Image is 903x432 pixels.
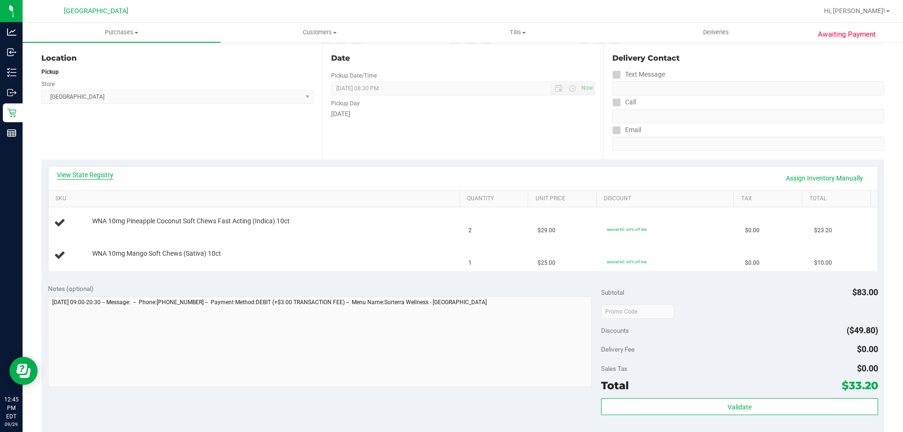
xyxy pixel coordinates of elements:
span: second-60: 60% off line [607,227,647,232]
label: Call [612,95,636,109]
a: SKU [55,195,456,203]
strong: Pickup [41,69,59,75]
span: [GEOGRAPHIC_DATA] [64,7,128,15]
span: Tills [419,28,616,37]
span: 1 [468,259,472,267]
span: 2 [468,226,472,235]
span: WNA 10mg Mango Soft Chews (Sativa) 10ct [92,249,221,258]
a: Tax [741,195,799,203]
span: Sales Tax [601,365,627,372]
a: Tills [419,23,617,42]
div: [DATE] [331,109,594,119]
span: Customers [221,28,418,37]
a: View State Registry [57,170,113,180]
span: $0.00 [745,259,760,267]
div: Delivery Contact [612,53,884,64]
span: $29.00 [538,226,555,235]
a: Total [809,195,867,203]
label: Pickup Day [331,99,360,108]
inline-svg: Retail [7,108,16,118]
span: $0.00 [857,363,878,373]
span: Hi, [PERSON_NAME]! [824,7,885,15]
span: $0.00 [745,226,760,235]
span: second-60: 60% off line [607,259,647,264]
span: Awaiting Payment [818,29,876,40]
label: Email [612,123,641,137]
a: Discount [604,195,730,203]
button: Validate [601,398,878,415]
input: Promo Code [601,305,674,319]
span: Purchases [23,28,221,37]
input: Format: (999) 999-9999 [612,81,884,95]
p: 12:45 PM EDT [4,395,18,421]
span: Total [601,379,629,392]
span: Subtotal [601,289,624,296]
span: ($49.80) [847,325,878,335]
span: $10.00 [814,259,832,267]
inline-svg: Reports [7,128,16,138]
iframe: Resource center [9,357,38,385]
inline-svg: Inbound [7,47,16,57]
inline-svg: Inventory [7,68,16,77]
p: 09/29 [4,421,18,428]
label: Store [41,80,55,88]
inline-svg: Outbound [7,88,16,97]
a: Deliveries [617,23,815,42]
span: $0.00 [857,344,878,354]
span: $23.20 [814,226,832,235]
a: Assign Inventory Manually [780,170,869,186]
label: Pickup Date/Time [331,71,377,80]
span: Deliveries [690,28,742,37]
span: WNA 10mg Pineapple Coconut Soft Chews Fast Acting (Indica) 10ct [92,217,290,226]
a: Customers [221,23,419,42]
div: Date [331,53,594,64]
div: Location [41,53,314,64]
input: Format: (999) 999-9999 [612,109,884,123]
span: Discounts [601,322,629,339]
span: Delivery Fee [601,346,634,353]
span: $83.00 [852,287,878,297]
label: Text Message [612,68,665,81]
inline-svg: Analytics [7,27,16,37]
span: Validate [728,403,752,411]
a: Unit Price [536,195,593,203]
a: Purchases [23,23,221,42]
span: Notes (optional) [48,285,94,292]
span: $33.20 [842,379,878,392]
span: $25.00 [538,259,555,267]
a: Quantity [467,195,524,203]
